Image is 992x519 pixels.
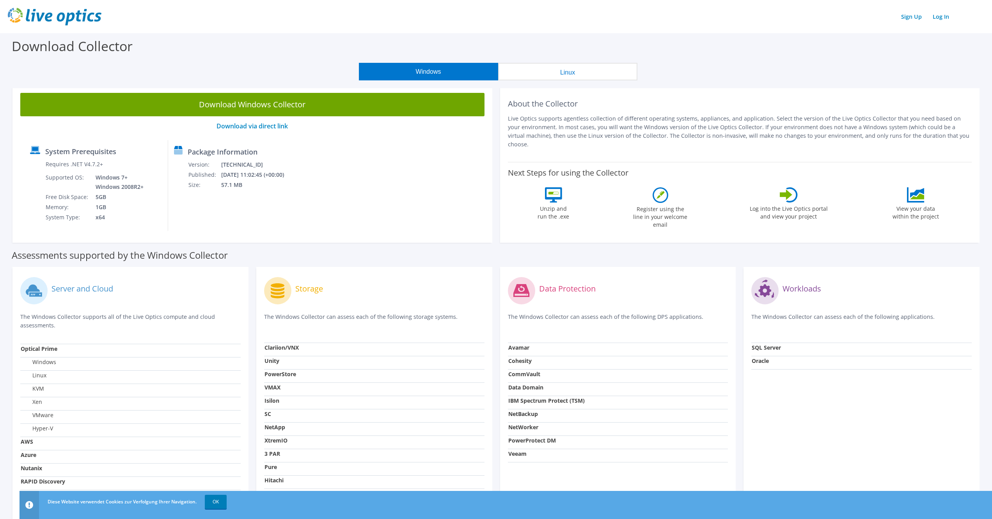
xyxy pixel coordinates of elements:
strong: NetWorker [508,423,538,431]
strong: Veeam [508,450,527,457]
p: The Windows Collector can assess each of the following applications. [751,313,972,329]
strong: Hitachi [264,476,284,484]
img: live_optics_svg.svg [8,8,101,25]
strong: NetApp [264,423,285,431]
strong: Oracle [752,357,769,364]
p: The Windows Collector can assess each of the following DPS applications. [508,313,728,329]
strong: AWS [21,438,33,445]
label: System Prerequisites [45,148,116,155]
strong: RAPID Discovery [21,478,65,485]
td: Memory: [45,202,90,212]
a: Log In [929,11,953,22]
label: Storage [295,285,323,293]
label: Unzip and run the .exe [536,203,571,220]
a: Download via direct link [217,122,288,130]
a: Download Windows Collector [20,93,484,116]
label: Next Steps for using the Collector [508,168,628,178]
strong: Data Domain [508,384,543,391]
label: View your data within the project [888,203,944,220]
strong: Azure [21,451,36,459]
label: Requires .NET V4.7.2+ [46,160,103,168]
h2: About the Collector [508,99,972,108]
label: Xen [21,398,42,406]
td: x64 [90,212,145,222]
strong: CommVault [508,370,540,378]
td: Supported OS: [45,172,90,192]
label: VMware [21,411,53,419]
label: Hyper-V [21,425,53,432]
label: Log into the Live Optics portal and view your project [749,203,828,220]
p: The Windows Collector can assess each of the following storage systems. [264,313,484,329]
label: Download Collector [12,37,133,55]
label: Package Information [188,148,257,156]
td: 5GB [90,192,145,202]
label: Linux [21,371,46,379]
td: Published: [188,170,221,180]
td: 57.1 MB [221,180,294,190]
strong: SQL Server [752,344,781,351]
td: [TECHNICAL_ID] [221,160,294,170]
span: Diese Website verwendet Cookies zur Verfolgung Ihrer Navigation. [48,498,197,505]
strong: PowerStore [264,370,296,378]
button: Windows [359,63,498,80]
strong: PowerProtect DM [508,437,556,444]
td: Windows 7+ Windows 2008R2+ [90,172,145,192]
strong: VMAX [264,384,280,391]
strong: IBM [264,490,275,497]
p: The Windows Collector supports all of the Live Optics compute and cloud assessments. [20,313,241,330]
label: Data Protection [539,285,596,293]
td: [DATE] 11:02:45 (+00:00) [221,170,294,180]
strong: Clariion/VNX [264,344,299,351]
label: Windows [21,358,56,366]
strong: SC [264,410,271,418]
a: OK [205,495,227,509]
strong: Nutanix [21,464,42,472]
strong: Unity [264,357,279,364]
td: Size: [188,180,221,190]
td: System Type: [45,212,90,222]
strong: 3 PAR [264,450,280,457]
button: Linux [498,63,637,80]
label: KVM [21,385,44,393]
label: Workloads [783,285,821,293]
td: 1GB [90,202,145,212]
strong: XtremIO [264,437,287,444]
strong: IBM Spectrum Protect (TSM) [508,397,585,404]
strong: Isilon [264,397,279,404]
a: Sign Up [897,11,926,22]
label: Assessments supported by the Windows Collector [12,251,228,259]
label: Register using the line in your welcome email [631,203,690,229]
strong: Cohesity [508,357,532,364]
strong: Optical Prime [21,345,57,352]
td: Version: [188,160,221,170]
p: Live Optics supports agentless collection of different operating systems, appliances, and applica... [508,114,972,149]
td: Free Disk Space: [45,192,90,202]
strong: Avamar [508,344,529,351]
strong: Pure [264,463,277,471]
label: Server and Cloud [51,285,113,293]
strong: NetBackup [508,410,538,418]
